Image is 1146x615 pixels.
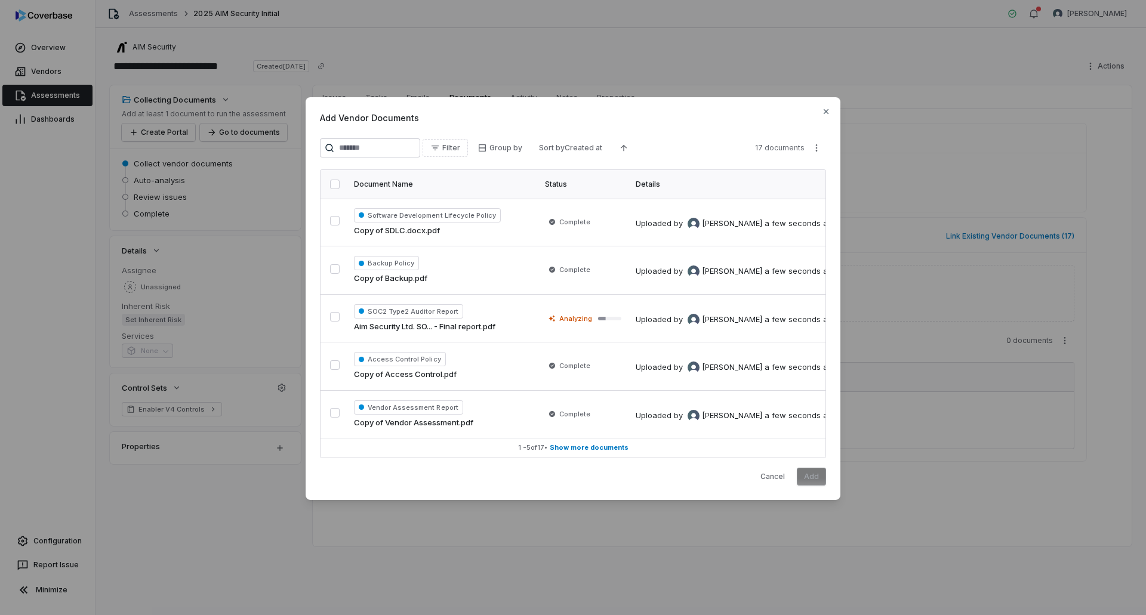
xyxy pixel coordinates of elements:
[765,410,837,422] div: a few seconds ago
[619,143,629,153] svg: Ascending
[612,139,636,157] button: Ascending
[354,352,446,366] span: Access Control Policy
[636,218,837,230] div: Uploaded
[354,304,463,319] span: SOC2 Type2 Auditor Report
[765,361,837,373] div: a few seconds ago
[442,143,460,153] span: Filter
[688,410,700,422] img: Melanie Lorent avatar
[702,265,762,277] span: [PERSON_NAME]
[765,218,837,230] div: a few seconds ago
[688,218,700,230] img: Melanie Lorent avatar
[674,218,762,230] div: by
[674,410,762,422] div: by
[702,314,762,326] span: [PERSON_NAME]
[559,265,590,274] span: Complete
[354,369,457,381] span: Copy of Access Control.pdf
[550,444,629,453] span: Show more documents
[423,139,468,157] button: Filter
[636,361,837,373] div: Uploaded
[532,139,609,157] button: Sort byCreated at
[354,321,495,333] span: Aim Security Ltd. SO... - Final report.pdf
[674,265,762,277] div: by
[636,314,837,326] div: Uploaded
[470,139,529,157] button: Group by
[702,361,762,373] span: [PERSON_NAME]
[559,409,590,419] span: Complete
[559,217,590,227] span: Complete
[354,273,427,285] span: Copy of Backup.pdf
[320,112,826,124] span: Add Vendor Documents
[765,314,837,326] div: a few seconds ago
[354,208,501,222] span: Software Development Lifecycle Policy
[354,400,463,415] span: Vendor Assessment Report
[674,361,762,373] div: by
[321,438,825,458] button: 1 -5of17• Show more documents
[559,361,590,370] span: Complete
[755,143,805,153] span: 17 documents
[688,265,700,277] img: Melanie Lorent avatar
[545,180,621,189] div: Status
[354,225,440,237] span: Copy of SDLC.docx.pdf
[753,468,792,486] button: Cancel
[688,314,700,326] img: Melanie Lorent avatar
[636,265,837,277] div: Uploaded
[702,410,762,422] span: [PERSON_NAME]
[559,314,592,323] span: Analyzing
[636,410,837,422] div: Uploaded
[354,417,473,429] span: Copy of Vendor Assessment.pdf
[702,218,762,230] span: [PERSON_NAME]
[354,256,419,270] span: Backup Policy
[674,314,762,326] div: by
[807,139,826,157] button: More actions
[354,180,531,189] div: Document Name
[636,180,840,189] div: Details
[688,361,700,373] img: Melanie Lorent avatar
[765,265,837,277] div: a few seconds ago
